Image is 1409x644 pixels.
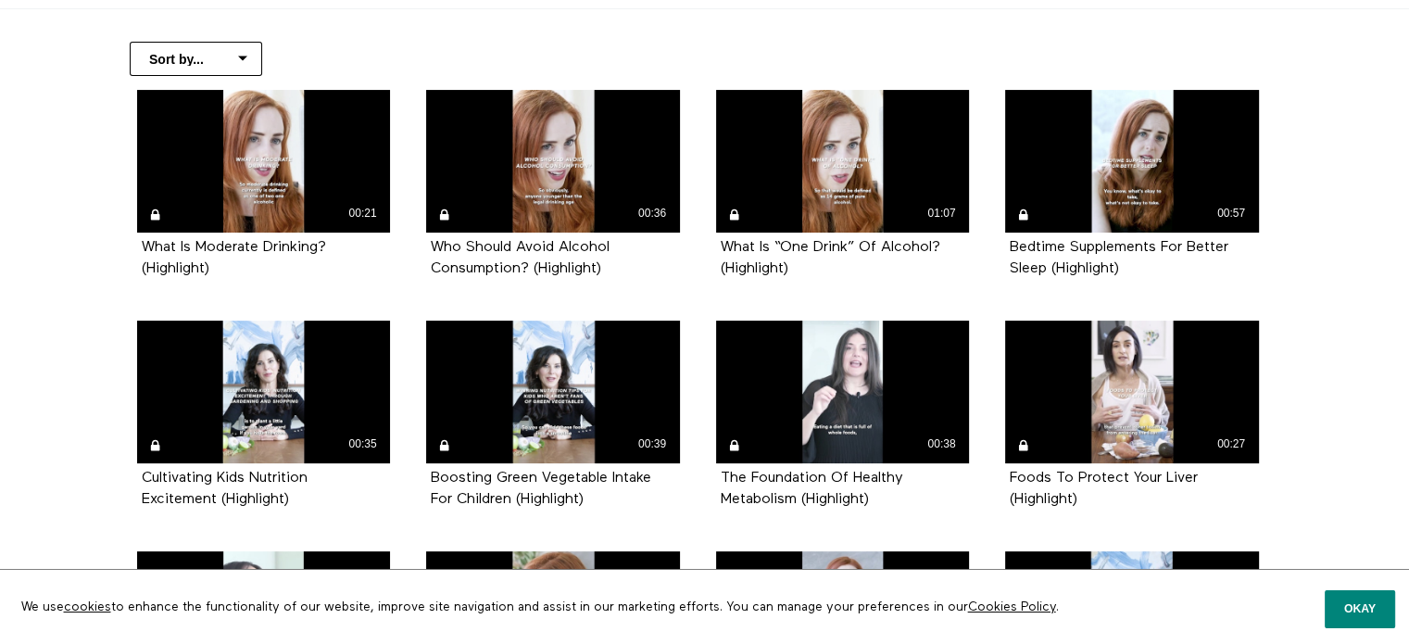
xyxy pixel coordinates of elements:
[1010,471,1198,507] strong: Foods To Protect Your Liver (Highlight)
[142,471,308,506] a: Cultivating Kids Nutrition Excitement (Highlight)
[1325,590,1395,627] button: Okay
[142,240,326,275] a: What Is Moderate Drinking? (Highlight)
[431,471,651,506] a: Boosting Green Vegetable Intake For Children (Highlight)
[1212,203,1252,224] div: 00:57
[142,240,326,276] strong: What Is Moderate Drinking? (Highlight)
[431,240,610,275] a: Who Should Avoid Alcohol Consumption? (Highlight)
[1010,240,1228,275] a: Bedtime Supplements For Better Sleep (Highlight)
[922,434,962,455] div: 00:38
[142,471,308,507] strong: Cultivating Kids Nutrition Excitement (Highlight)
[633,203,673,224] div: 00:36
[716,321,970,463] a: The Foundation Of Healthy Metabolism (Highlight) 00:38
[1010,240,1228,276] strong: Bedtime Supplements For Better Sleep (Highlight)
[1005,321,1259,463] a: Foods To Protect Your Liver (Highlight) 00:27
[426,321,680,463] a: Boosting Green Vegetable Intake For Children (Highlight) 00:39
[716,90,970,233] a: What Is “One Drink” Of Alcohol? (Highlight) 01:07
[431,471,651,507] strong: Boosting Green Vegetable Intake For Children (Highlight)
[1212,434,1252,455] div: 00:27
[343,203,383,224] div: 00:21
[343,434,383,455] div: 00:35
[968,600,1056,613] a: Cookies Policy
[7,584,1107,630] p: We use to enhance the functionality of our website, improve site navigation and assist in our mar...
[1005,90,1259,233] a: Bedtime Supplements For Better Sleep (Highlight) 00:57
[721,240,940,276] strong: What Is “One Drink” Of Alcohol? (Highlight)
[721,471,903,506] a: The Foundation Of Healthy Metabolism (Highlight)
[922,203,962,224] div: 01:07
[633,434,673,455] div: 00:39
[721,471,903,507] strong: The Foundation Of Healthy Metabolism (Highlight)
[721,240,940,275] a: What Is “One Drink” Of Alcohol? (Highlight)
[426,90,680,233] a: Who Should Avoid Alcohol Consumption? (Highlight) 00:36
[137,321,391,463] a: Cultivating Kids Nutrition Excitement (Highlight) 00:35
[137,90,391,233] a: What Is Moderate Drinking? (Highlight) 00:21
[431,240,610,276] strong: Who Should Avoid Alcohol Consumption? (Highlight)
[1010,471,1198,506] a: Foods To Protect Your Liver (Highlight)
[64,600,111,613] a: cookies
